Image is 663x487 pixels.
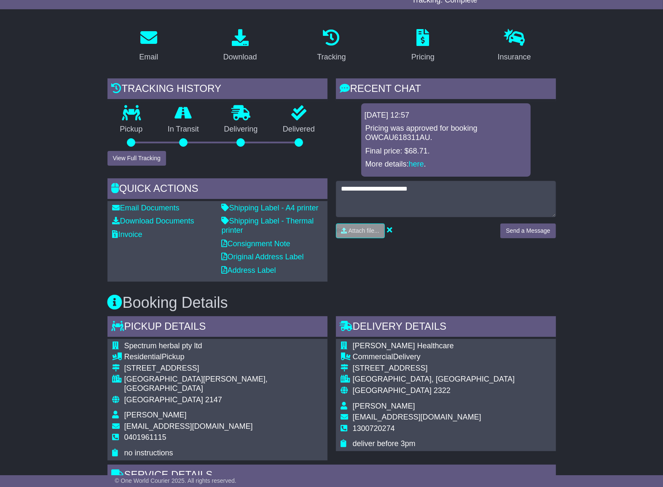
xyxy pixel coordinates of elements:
[411,51,435,63] div: Pricing
[270,125,327,134] p: Delivered
[222,217,314,234] a: Shipping Label - Thermal printer
[353,413,481,421] span: [EMAIL_ADDRESS][DOMAIN_NAME]
[353,386,432,395] span: [GEOGRAPHIC_DATA]
[124,342,202,350] span: Spectrum herbal pty ltd
[222,239,290,248] a: Consignment Note
[107,178,327,201] div: Quick Actions
[107,294,556,311] h3: Booking Details
[113,204,180,212] a: Email Documents
[124,411,187,419] span: [PERSON_NAME]
[134,26,164,66] a: Email
[336,316,556,339] div: Delivery Details
[124,352,322,362] div: Pickup
[406,26,440,66] a: Pricing
[107,151,166,166] button: View Full Tracking
[212,125,271,134] p: Delivering
[107,316,327,339] div: Pickup Details
[218,26,263,66] a: Download
[113,217,194,225] a: Download Documents
[222,266,276,274] a: Address Label
[365,111,527,120] div: [DATE] 12:57
[353,439,416,448] span: deliver before 3pm
[353,402,415,410] span: [PERSON_NAME]
[124,396,203,404] span: [GEOGRAPHIC_DATA]
[409,160,424,168] a: here
[222,253,304,261] a: Original Address Label
[336,78,556,101] div: RECENT CHAT
[492,26,537,66] a: Insurance
[124,449,173,457] span: no instructions
[353,375,515,384] div: [GEOGRAPHIC_DATA], [GEOGRAPHIC_DATA]
[107,78,327,101] div: Tracking history
[115,477,236,484] span: © One World Courier 2025. All rights reserved.
[155,125,212,134] p: In Transit
[353,364,515,373] div: [STREET_ADDRESS]
[113,230,142,239] a: Invoice
[124,364,322,373] div: [STREET_ADDRESS]
[353,424,395,433] span: 1300720274
[124,422,253,430] span: [EMAIL_ADDRESS][DOMAIN_NAME]
[311,26,351,66] a: Tracking
[124,375,322,393] div: [GEOGRAPHIC_DATA][PERSON_NAME], [GEOGRAPHIC_DATA]
[124,433,166,441] span: 0401961115
[223,51,257,63] div: Download
[353,352,515,362] div: Delivery
[139,51,158,63] div: Email
[434,386,451,395] span: 2322
[365,124,526,142] p: Pricing was approved for booking OWCAU618311AU.
[107,125,156,134] p: Pickup
[222,204,319,212] a: Shipping Label - A4 printer
[365,147,526,156] p: Final price: $68.71.
[317,51,346,63] div: Tracking
[498,51,531,63] div: Insurance
[124,352,162,361] span: Residential
[365,160,526,169] p: More details: .
[353,342,454,350] span: [PERSON_NAME] Healthcare
[500,223,556,238] button: Send a Message
[205,396,222,404] span: 2147
[353,352,393,361] span: Commercial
